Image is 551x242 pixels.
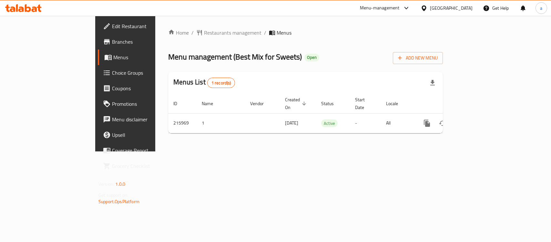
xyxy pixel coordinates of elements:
a: Promotions [98,96,187,112]
span: Menu disclaimer [112,115,182,123]
a: Menus [98,49,187,65]
th: Actions [414,94,486,114]
h2: Menus List [173,77,235,88]
span: Created On [285,96,308,111]
button: Change Status [435,115,450,131]
a: Coupons [98,81,187,96]
div: [GEOGRAPHIC_DATA] [430,5,473,12]
span: ID [173,100,186,107]
table: enhanced table [168,94,486,133]
li: / [264,29,266,37]
span: Choice Groups [112,69,182,77]
a: Edit Restaurant [98,18,187,34]
button: more [419,115,435,131]
a: Menu disclaimer [98,112,187,127]
a: Restaurants management [196,29,261,37]
span: Branches [112,38,182,46]
span: Add New Menu [398,54,438,62]
a: Coverage Report [98,143,187,158]
div: Total records count [207,78,235,88]
span: Edit Restaurant [112,22,182,30]
div: Open [304,54,319,61]
td: All [381,113,414,133]
span: Coverage Report [112,147,182,154]
span: Menu management ( Best Mix for Sweets ) [168,49,302,64]
span: Locale [386,100,406,107]
span: Vendor [250,100,272,107]
nav: breadcrumb [168,29,443,37]
span: Grocery Checklist [112,162,182,170]
span: Open [304,55,319,60]
span: Restaurants management [204,29,261,37]
span: Menus [113,53,182,61]
span: Version: [98,180,114,188]
span: [DATE] [285,119,298,127]
div: Menu-management [360,4,400,12]
a: Grocery Checklist [98,158,187,174]
a: Support.OpsPlatform [98,197,139,206]
a: Branches [98,34,187,49]
span: Start Date [355,96,373,111]
span: Upsell [112,131,182,139]
a: Upsell [98,127,187,143]
li: / [191,29,194,37]
button: Add New Menu [393,52,443,64]
span: Menus [277,29,291,37]
a: Choice Groups [98,65,187,81]
span: 1.0.0 [115,180,125,188]
span: Name [202,100,221,107]
div: Export file [425,75,440,91]
td: 1 [197,113,245,133]
span: a [540,5,542,12]
span: Coupons [112,84,182,92]
span: Active [321,120,338,127]
span: Promotions [112,100,182,108]
td: - [350,113,381,133]
span: 1 record(s) [208,80,235,86]
span: Get support on: [98,191,128,199]
span: Status [321,100,342,107]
